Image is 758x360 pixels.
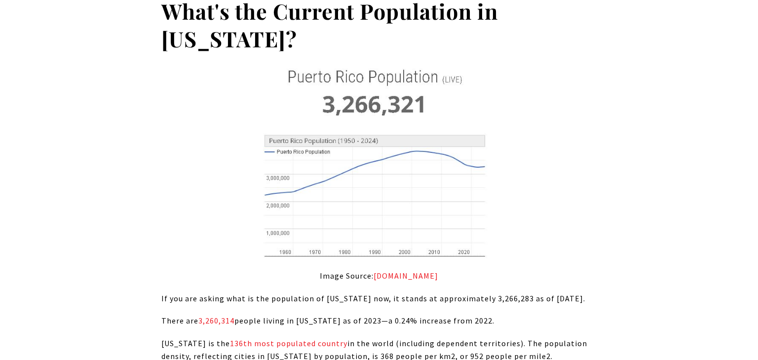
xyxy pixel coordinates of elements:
[230,338,347,348] a: 136th most populated country
[161,316,494,325] span: There are people living in [US_STATE] as of 2023—a 0.24% increase from 2022.
[198,316,234,325] a: 3,260,314
[161,292,597,305] p: If you are asking what is the population of [US_STATE] now, it stands at approximately 3,266,283 ...
[374,271,438,281] a: [DOMAIN_NAME]
[320,271,438,281] span: Image Source:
